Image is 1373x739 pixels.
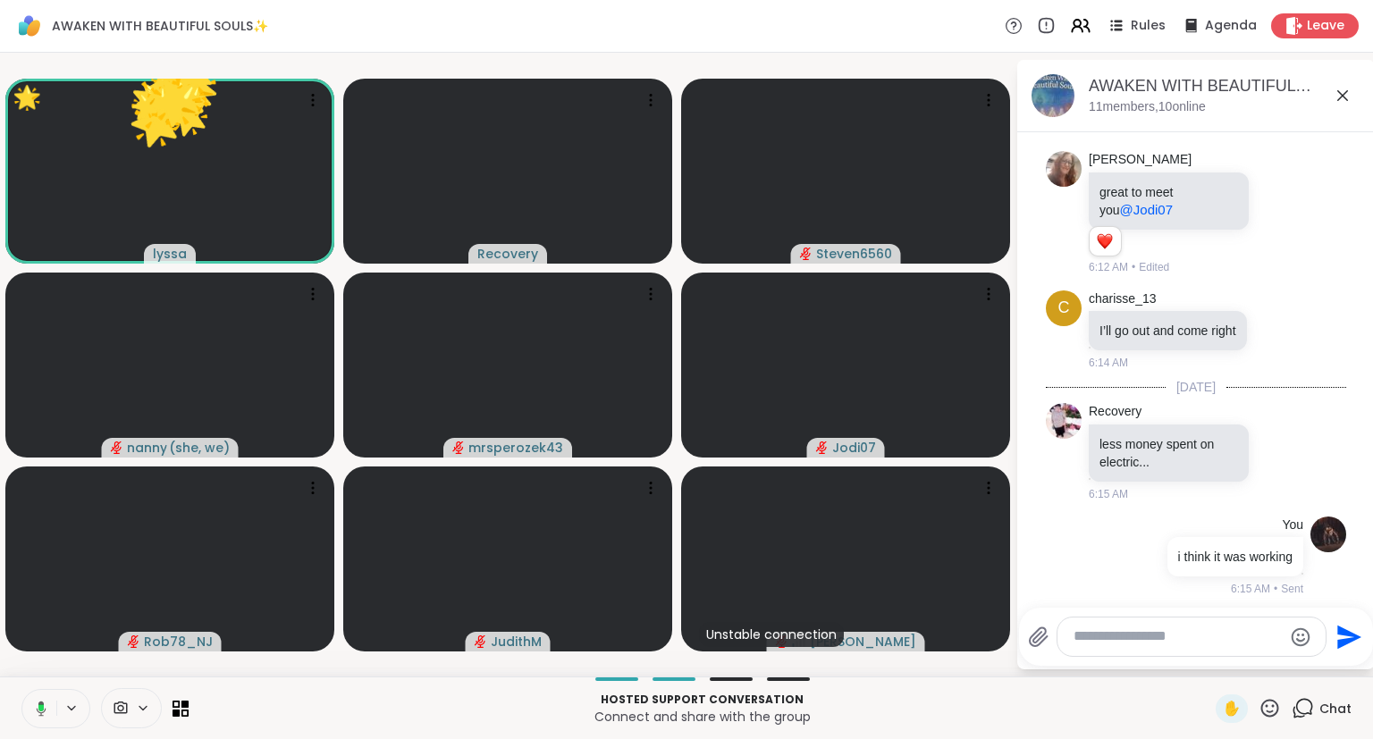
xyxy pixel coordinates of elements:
[475,635,487,648] span: audio-muted
[810,633,916,651] span: [PERSON_NAME]
[1231,581,1270,597] span: 6:15 AM
[111,441,123,454] span: audio-muted
[1089,403,1141,421] a: Recovery
[800,248,813,260] span: audio-muted
[1178,548,1293,566] p: i think it was working
[1166,378,1226,396] span: [DATE]
[699,622,844,647] div: Unstable connection
[1089,355,1128,371] span: 6:14 AM
[1132,259,1135,275] span: •
[127,439,167,457] span: nanny
[468,439,563,457] span: mrsperozek43
[199,708,1205,726] p: Connect and share with the group
[477,245,538,263] span: Recovery
[1095,234,1114,248] button: Reactions: love
[1089,486,1128,502] span: 6:15 AM
[1089,151,1192,169] a: [PERSON_NAME]
[816,245,892,263] span: Steven6560
[1327,617,1367,657] button: Send
[115,39,240,164] button: 🌟
[1046,151,1082,187] img: https://sharewell-space-live.sfo3.digitaloceanspaces.com/user-generated/12025a04-e023-4d79-ba6e-0...
[153,245,187,263] span: lyssa
[14,11,45,41] img: ShareWell Logomark
[1274,581,1277,597] span: •
[1032,74,1074,117] img: AWAKEN WITH BEAUTIFUL SOULS✨, Oct 07
[13,80,41,115] div: 🌟
[169,439,230,457] span: ( she, we )
[1074,627,1282,646] textarea: Type your message
[1139,259,1169,275] span: Edited
[832,439,876,457] span: Jodi07
[1089,75,1360,97] div: AWAKEN WITH BEAUTIFUL SOULS✨, [DATE]
[199,692,1205,708] p: Hosted support conversation
[52,17,268,35] span: AWAKEN WITH BEAUTIFUL SOULS✨
[1281,581,1303,597] span: Sent
[1290,626,1311,648] button: Emoji picker
[144,633,213,651] span: Rob78_NJ
[1099,322,1236,340] p: I’ll go out and come right
[452,441,465,454] span: audio-muted
[1282,516,1303,534] h4: You
[1131,17,1166,35] span: Rules
[1090,227,1121,256] div: Reaction list
[1205,17,1257,35] span: Agenda
[1319,700,1352,718] span: Chat
[1089,98,1206,116] p: 11 members, 10 online
[1099,435,1238,471] p: less money spent on electric...
[1089,259,1128,275] span: 6:12 AM
[1223,698,1241,719] span: ✋
[1046,403,1082,439] img: https://sharewell-space-live.sfo3.digitaloceanspaces.com/user-generated/c703a1d2-29a7-4d77-aef4-3...
[128,635,140,648] span: audio-muted
[491,633,542,651] span: JudithM
[1089,290,1157,308] a: charisse_13
[1310,516,1346,552] img: https://sharewell-space-live.sfo3.digitaloceanspaces.com/user-generated/ef9b4338-b2e1-457c-a100-b...
[816,441,829,454] span: audio-muted
[1307,17,1344,35] span: Leave
[1120,202,1173,217] span: @Jodi07
[1058,296,1070,320] span: c
[1099,183,1238,219] p: great to meet you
